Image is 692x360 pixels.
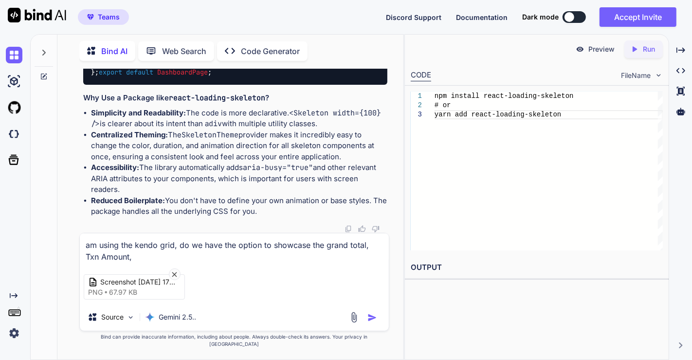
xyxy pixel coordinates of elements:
[411,70,431,81] div: CODE
[80,233,389,263] textarea: am using the kendo grid, do we have the option to showcase the grand total, Txn Amount,
[87,14,94,20] img: premium
[162,45,206,57] p: Web Search
[522,12,559,22] span: Dark mode
[83,93,387,104] h3: Why Use a Package like ?
[6,99,22,116] img: githubLight
[100,277,178,287] span: Screenshot [DATE] 175314
[435,101,451,109] span: # or
[241,45,300,57] p: Code Generator
[655,71,663,79] img: chevron down
[435,92,574,100] span: npm install react-loading-skeleton
[91,163,139,172] strong: Accessibility:
[435,111,561,118] span: yarn add react-loading-skeleton
[588,44,615,54] p: Preview
[6,73,22,90] img: ai-studio
[91,130,168,139] strong: Centralized Theming:
[91,162,387,195] li: The library automatically adds and other relevant ARIA attributes to your components, which is im...
[169,93,265,103] code: react-loading-skeleton
[182,130,238,140] code: SkeletonTheme
[8,8,66,22] img: Bind AI
[621,71,651,80] span: FileName
[91,196,165,205] strong: Reduced Boilerplate:
[643,44,655,54] p: Run
[78,9,129,25] button: premiumTeams
[456,13,508,21] span: Documentation
[6,325,22,341] img: settings
[99,68,122,76] span: export
[6,126,22,142] img: darkCloudIdeIcon
[98,12,120,22] span: Teams
[345,225,352,233] img: copy
[6,47,22,63] img: chat
[91,108,387,130] li: The code is more declarative. is clearer about its intent than a with multiple utility classes.
[405,256,669,279] h2: OUTPUT
[411,92,422,101] div: 1
[91,195,387,217] li: You don't have to define your own animation or base styles. The package handles all the underlyin...
[372,225,380,233] img: dislike
[386,12,441,22] button: Discord Support
[386,13,441,21] span: Discord Support
[243,163,313,172] code: aria-busy="true"
[367,313,377,322] img: icon
[101,312,124,322] p: Source
[91,108,385,129] code: <Skeleton width={100} />
[157,68,208,76] span: DashboardPage
[348,312,360,323] img: attachment
[411,110,422,119] div: 3
[600,7,676,27] button: Accept Invite
[91,108,186,117] strong: Simplicity and Readability:
[126,68,153,76] span: default
[127,313,135,322] img: Pick Models
[109,287,137,297] span: 67.97 KB
[88,287,103,297] span: png
[456,12,508,22] button: Documentation
[91,130,387,163] li: The provider makes it incredibly easy to change the color, duration, and animation direction for ...
[411,101,422,110] div: 2
[159,312,196,322] p: Gemini 2.5..
[101,45,127,57] p: Bind AI
[576,45,584,54] img: preview
[209,119,222,129] code: div
[358,225,366,233] img: like
[79,333,389,348] p: Bind can provide inaccurate information, including about people. Always double-check its answers....
[145,312,155,322] img: Gemini 2.5 Pro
